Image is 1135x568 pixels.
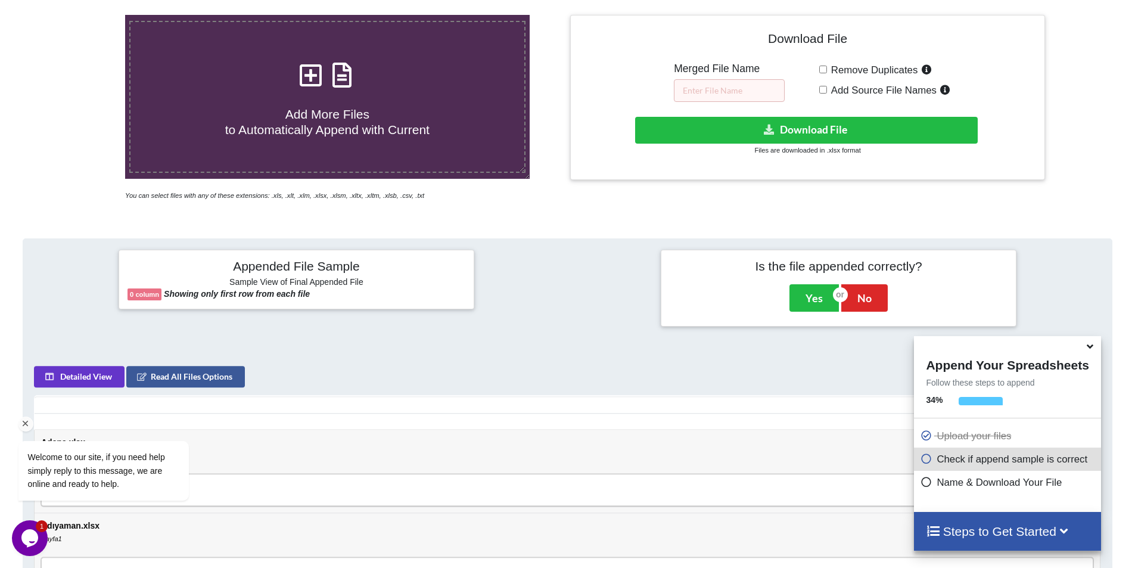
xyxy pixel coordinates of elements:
[920,452,1097,467] p: Check if append sample is correct
[914,355,1100,373] h4: Append Your Spreadsheets
[128,277,465,289] h6: Sample View of Final Appended File
[35,430,1100,513] td: Adana.xlsx
[635,117,978,144] button: Download File
[12,333,226,514] iframe: chat widget
[128,259,465,275] h4: Appended File Sample
[926,524,1089,539] h4: Steps to Get Started
[920,475,1097,490] p: Name & Download Your File
[164,289,310,299] b: Showing only first row from each file
[674,63,785,75] h5: Merged File Name
[130,291,159,298] b: 0 column
[12,520,50,556] iframe: chat widget
[670,259,1007,274] h4: Is the file appended correctly?
[45,477,1090,502] div: File Options
[125,192,424,199] i: You can select files with any of these extensions: .xls, .xlt, .xlm, .xlsx, .xlsm, .xltx, .xltm, ...
[579,24,1036,58] h4: Download File
[841,284,888,312] button: No
[926,395,943,405] b: 34 %
[789,284,839,312] button: Yes
[920,429,1097,443] p: Upload your files
[827,64,918,76] span: Remove Duplicates
[914,377,1100,389] p: Follow these steps to append
[827,85,937,96] span: Add Source File Names
[754,147,860,154] small: Files are downloaded in .xlsx format
[674,79,785,102] input: Enter File Name
[225,107,430,136] span: Add More Files to Automatically Append with Current
[41,535,62,542] i: Sayfa1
